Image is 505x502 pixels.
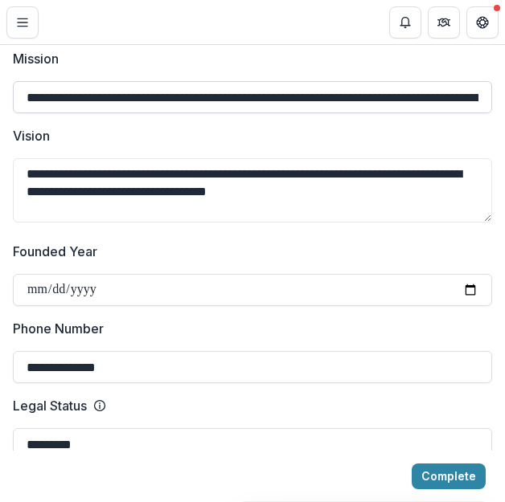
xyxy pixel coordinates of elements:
[6,6,39,39] button: Toggle Menu
[412,463,486,489] button: Complete
[466,6,499,39] button: Get Help
[13,396,87,415] p: Legal Status
[389,6,421,39] button: Notifications
[13,319,104,338] p: Phone Number
[13,49,59,68] p: Mission
[13,242,97,261] p: Founded Year
[428,6,460,39] button: Partners
[13,126,50,145] p: Vision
